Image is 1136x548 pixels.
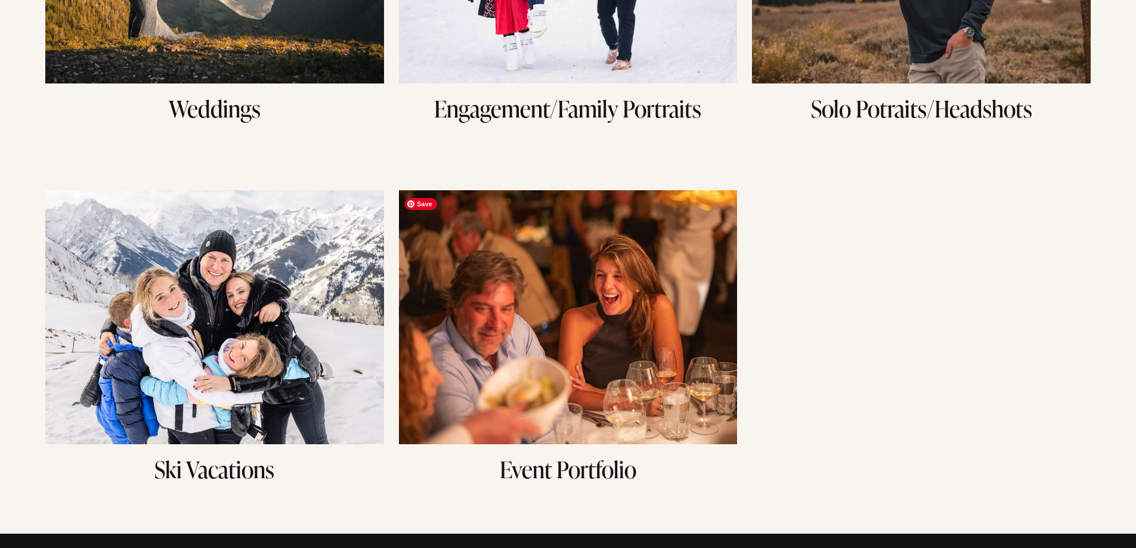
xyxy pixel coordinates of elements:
img: Event Portfolio [399,190,738,444]
h3: Ski Vacations [45,453,384,485]
h3: Event Portfolio [399,453,738,485]
img: Ski Vacations [45,190,384,444]
h3: Weddings [45,92,384,124]
span: Save [405,198,437,210]
h3: Solo Potraits/Headshots [752,92,1091,124]
a: Event Portfolio Event Portfolio [399,190,738,496]
a: Ski Vacations Ski Vacations [45,190,384,496]
h3: Engagement/Family Portraits [399,92,738,124]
